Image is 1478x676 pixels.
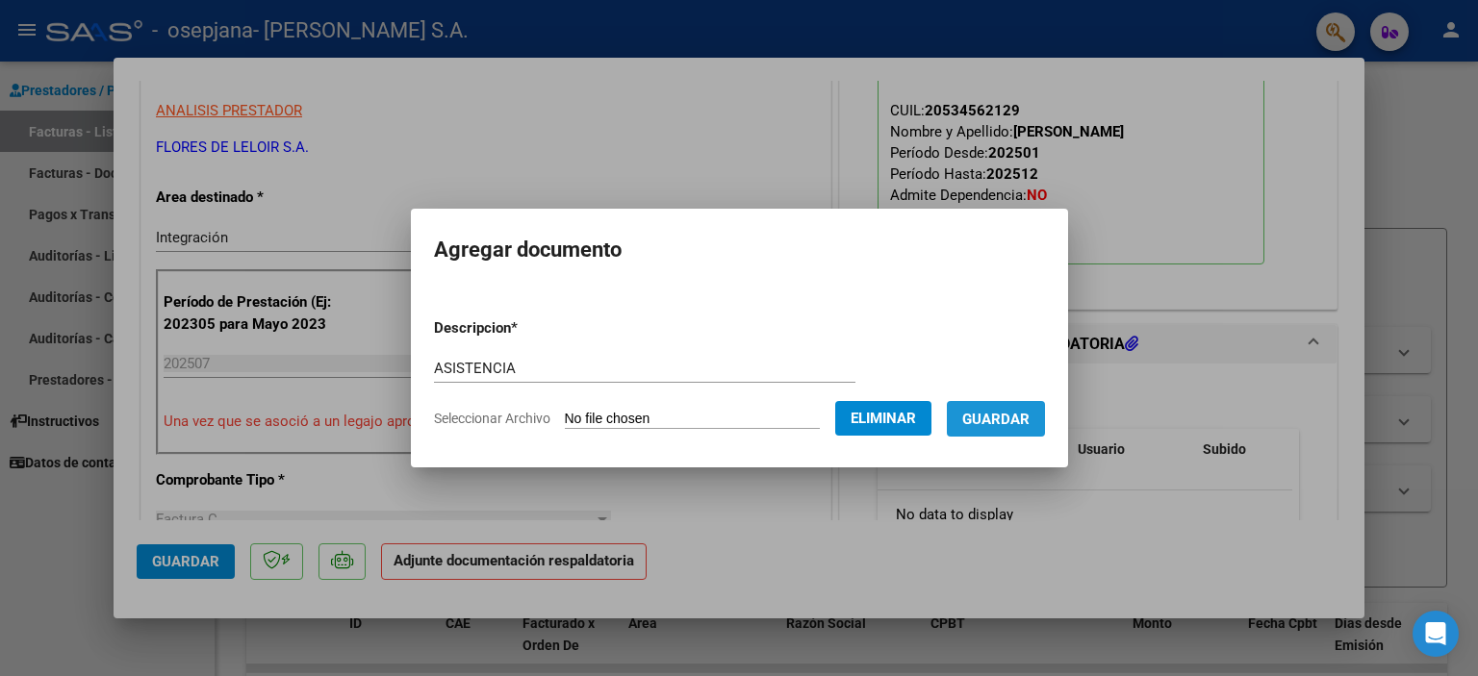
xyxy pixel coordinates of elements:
[962,411,1030,428] span: Guardar
[835,401,931,436] button: Eliminar
[1413,611,1459,657] div: Open Intercom Messenger
[851,410,916,427] span: Eliminar
[434,411,550,426] span: Seleccionar Archivo
[947,401,1045,437] button: Guardar
[434,232,1045,268] h2: Agregar documento
[434,317,618,339] p: Descripcion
